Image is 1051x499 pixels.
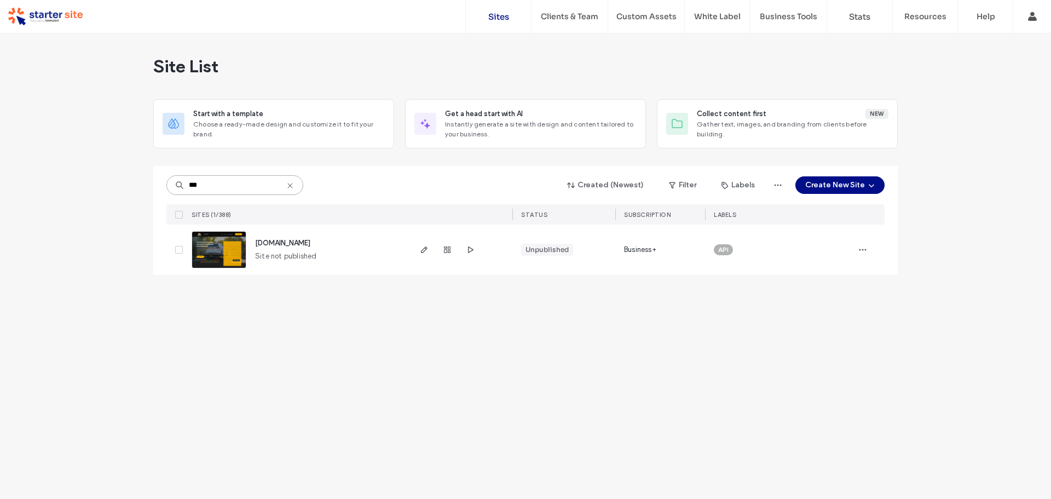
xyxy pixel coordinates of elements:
[193,108,263,119] span: Start with a template
[153,55,218,77] span: Site List
[718,245,729,255] span: API
[521,211,547,219] span: STATUS
[445,119,637,139] span: Instantly generate a site with design and content tailored to your business.
[697,119,888,139] span: Gather text, images, and branding from clients before building.
[657,99,898,148] div: Collect content firstNewGather text, images, and branding from clients before building.
[624,211,671,219] span: SUBSCRIPTION
[865,109,888,119] div: New
[712,176,765,194] button: Labels
[795,176,885,194] button: Create New Site
[849,12,870,22] label: Stats
[658,176,707,194] button: Filter
[193,119,385,139] span: Choose a ready-made design and customize it to fit your brand.
[697,108,766,119] span: Collect content first
[904,12,946,21] label: Resources
[192,211,232,219] span: SITES (1/388)
[405,99,646,148] div: Get a head start with AIInstantly generate a site with design and content tailored to your business.
[714,211,736,219] span: LABELS
[694,12,741,21] label: White Label
[541,12,598,21] label: Clients & Team
[977,12,995,21] label: Help
[255,251,317,262] span: Site not published
[255,238,310,248] a: [DOMAIN_NAME]
[558,176,654,194] button: Created (Newest)
[624,244,656,255] span: Business+
[255,239,310,247] span: [DOMAIN_NAME]
[525,245,569,255] div: Unpublished
[25,8,47,18] span: Help
[616,12,677,21] label: Custom Assets
[153,99,394,148] div: Start with a templateChoose a ready-made design and customize it to fit your brand.
[445,108,523,119] span: Get a head start with AI
[488,12,509,22] label: Sites
[760,12,817,21] label: Business Tools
